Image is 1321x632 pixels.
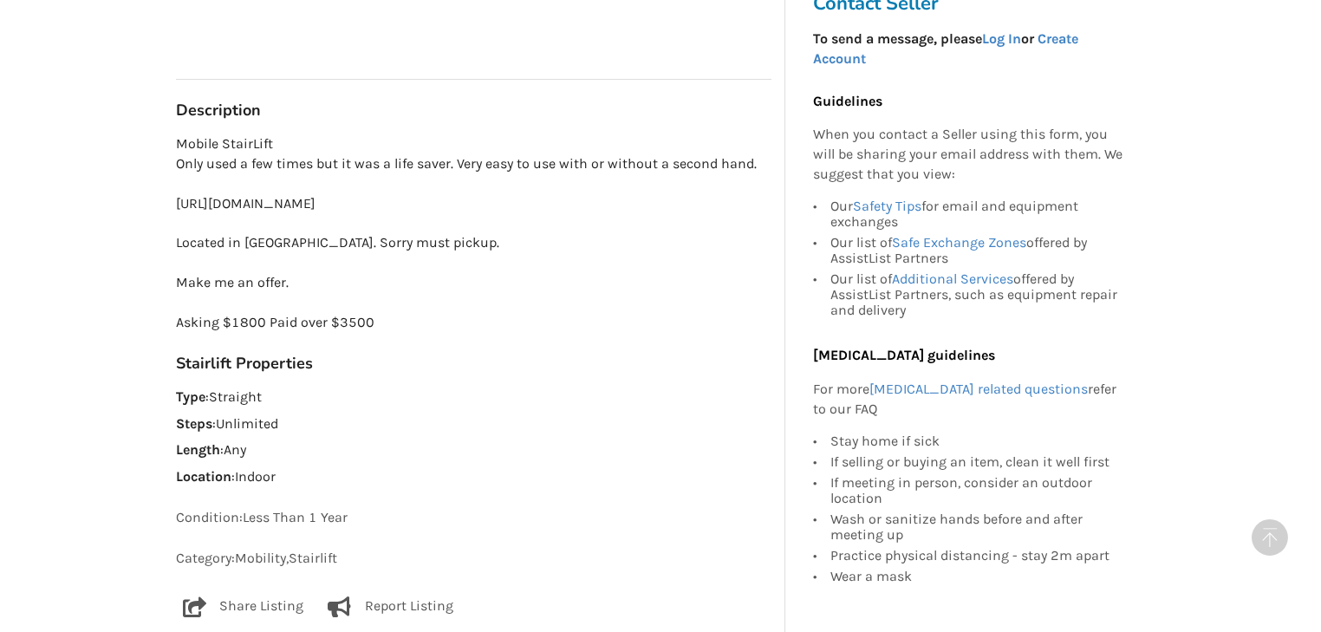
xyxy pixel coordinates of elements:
[176,388,771,407] p: : Straight
[176,388,205,405] strong: Type
[830,269,1123,318] div: Our list of offered by AssistList Partners, such as equipment repair and delivery
[830,199,1123,232] div: Our for email and equipment exchanges
[176,134,771,333] p: Mobile StairLift Only used a few times but it was a life saver. Very easy to use with or without ...
[869,381,1088,397] a: [MEDICAL_DATA] related questions
[176,101,771,121] h3: Description
[982,30,1021,47] a: Log In
[176,467,771,487] p: : Indoor
[830,566,1123,584] div: Wear a mask
[176,354,771,374] h3: Stairlift Properties
[830,452,1123,472] div: If selling or buying an item, clean it well first
[176,441,220,458] strong: Length
[813,126,1123,186] p: When you contact a Seller using this form, you will be sharing your email address with them. We s...
[176,414,771,434] p: : Unlimited
[176,440,771,460] p: : Any
[813,347,995,363] b: [MEDICAL_DATA] guidelines
[365,596,453,617] p: Report Listing
[830,545,1123,566] div: Practice physical distancing - stay 2m apart
[830,433,1123,452] div: Stay home if sick
[176,468,231,485] strong: Location
[176,549,771,569] p: Category: Mobility , Stairlift
[892,270,1013,287] a: Additional Services
[813,30,1078,67] strong: To send a message, please or
[219,596,303,617] p: Share Listing
[892,234,1026,251] a: Safe Exchange Zones
[813,30,1078,67] a: Create Account
[830,472,1123,509] div: If meeting in person, consider an outdoor location
[813,93,882,109] b: Guidelines
[176,508,771,528] p: Condition: Less Than 1 Year
[830,232,1123,269] div: Our list of offered by AssistList Partners
[830,509,1123,545] div: Wash or sanitize hands before and after meeting up
[853,198,921,214] a: Safety Tips
[813,380,1123,420] p: For more refer to our FAQ
[176,415,212,432] strong: Steps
